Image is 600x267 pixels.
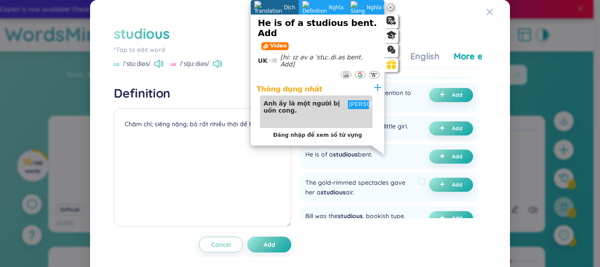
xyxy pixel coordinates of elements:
div: English [410,50,440,62]
span: studious [333,150,358,158]
span: Add [452,181,463,188]
span: plus [440,215,448,221]
span: /ˈstjuːdiəs/ [180,59,209,69]
div: studious [114,24,169,43]
span: studious [338,212,363,220]
span: Add [452,153,463,160]
span: studious [321,188,346,196]
button: plus [429,88,473,102]
div: More examples [454,50,517,62]
div: *Tap to edit word [114,45,291,55]
span: Add [452,125,463,132]
span: Cancel [211,240,231,249]
span: plus [440,92,448,98]
div: He is of a bent. [305,150,372,164]
span: Add [452,91,463,99]
span: plus [440,182,448,188]
div: Bill was the , bookish type. [305,211,405,225]
button: plus [429,178,473,192]
span: US [114,61,119,68]
span: Add [264,240,275,249]
textarea: Chăm chỉ; siêng năng; bỏ rất nhiều thời để học tập (undefined) Eg: She was a studious child, happ... [114,108,291,227]
h4: Definition [114,85,291,101]
span: plus [440,125,448,132]
div: The gold-rimmed spectacles gave her a air. [305,178,414,197]
span: Add [452,215,463,222]
span: plus [440,154,448,160]
span: UK [170,61,177,68]
button: plus [429,121,473,135]
button: plus [429,150,473,164]
span: /ˈstuːdiəs/ [123,59,150,69]
button: plus [429,211,473,225]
